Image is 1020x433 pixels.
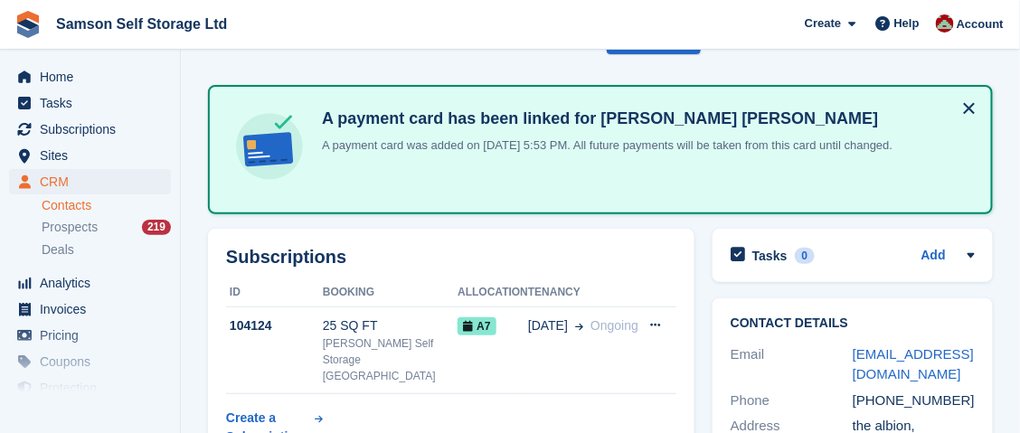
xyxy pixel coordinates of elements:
[40,349,148,374] span: Coupons
[921,246,946,267] a: Add
[528,278,638,307] th: Tenancy
[315,108,892,129] h4: A payment card has been linked for [PERSON_NAME] [PERSON_NAME]
[590,318,638,333] span: Ongoing
[9,143,171,168] a: menu
[49,9,234,39] a: Samson Self Storage Ltd
[42,197,171,214] a: Contacts
[894,14,920,33] span: Help
[14,11,42,38] img: stora-icon-8386f47178a22dfd0bd8f6a31ec36ba5ce8667c1dd55bd0f319d3a0aa187defe.svg
[40,143,148,168] span: Sites
[936,14,954,33] img: Ian
[40,270,148,296] span: Analytics
[458,317,496,335] span: A7
[40,117,148,142] span: Subscriptions
[323,278,458,307] th: Booking
[731,344,853,385] div: Email
[226,247,676,268] h2: Subscriptions
[795,248,816,264] div: 0
[40,323,148,348] span: Pricing
[42,240,171,259] a: Deals
[323,316,458,335] div: 25 SQ FT
[9,323,171,348] a: menu
[9,349,171,374] a: menu
[42,241,74,259] span: Deals
[231,108,307,184] img: card-linked-ebf98d0992dc2aeb22e95c0e3c79077019eb2392cfd83c6a337811c24bc77127.svg
[9,297,171,322] a: menu
[528,316,568,335] span: [DATE]
[226,278,323,307] th: ID
[853,346,974,382] a: [EMAIL_ADDRESS][DOMAIN_NAME]
[40,90,148,116] span: Tasks
[40,297,148,322] span: Invoices
[853,391,975,411] div: [PHONE_NUMBER]
[731,316,975,331] h2: Contact Details
[731,391,853,411] div: Phone
[9,375,171,400] a: menu
[226,316,323,335] div: 104124
[9,270,171,296] a: menu
[315,136,892,155] p: A payment card was added on [DATE] 5:53 PM. All future payments will be taken from this card unti...
[9,90,171,116] a: menu
[42,219,98,236] span: Prospects
[323,335,458,384] div: [PERSON_NAME] Self Storage [GEOGRAPHIC_DATA]
[458,278,528,307] th: Allocation
[40,375,148,400] span: Protection
[957,15,1004,33] span: Account
[142,220,171,235] div: 219
[40,64,148,89] span: Home
[42,218,171,237] a: Prospects 219
[9,169,171,194] a: menu
[9,64,171,89] a: menu
[805,14,841,33] span: Create
[40,169,148,194] span: CRM
[752,248,788,264] h2: Tasks
[9,117,171,142] a: menu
